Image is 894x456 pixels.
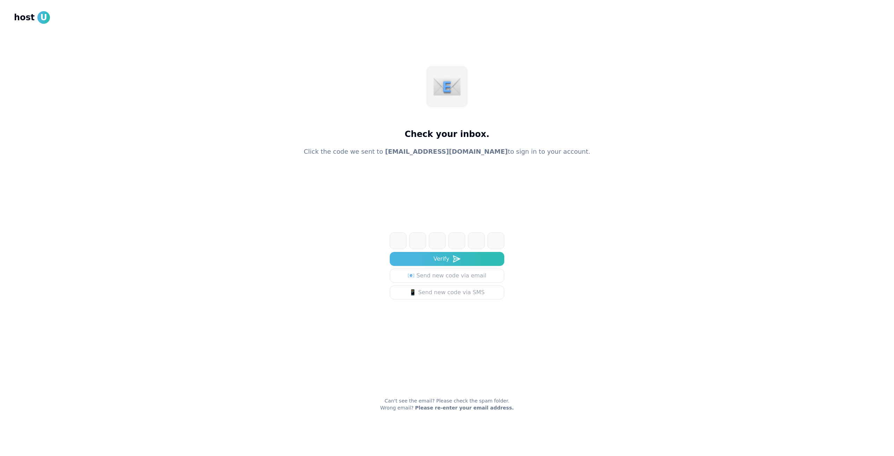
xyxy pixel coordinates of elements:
h1: Check your inbox. [405,129,490,140]
a: hostU [14,11,50,24]
button: 📱 Send new code via SMS [390,285,504,299]
div: 📱 Send new code via SMS [409,288,484,297]
a: 📧 Send new code via email [390,269,504,283]
button: Verify [390,252,504,266]
p: Click the code we sent to to sign in to your account. [304,147,591,157]
span: [EMAIL_ADDRESS][DOMAIN_NAME] [385,148,508,155]
span: host [14,12,35,23]
p: Can't see the email? Please check the spam folder. [384,397,509,404]
a: Please re-enter your email address. [415,405,514,411]
span: U [37,11,50,24]
img: mail [433,73,461,101]
p: Wrong email? [380,404,514,411]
